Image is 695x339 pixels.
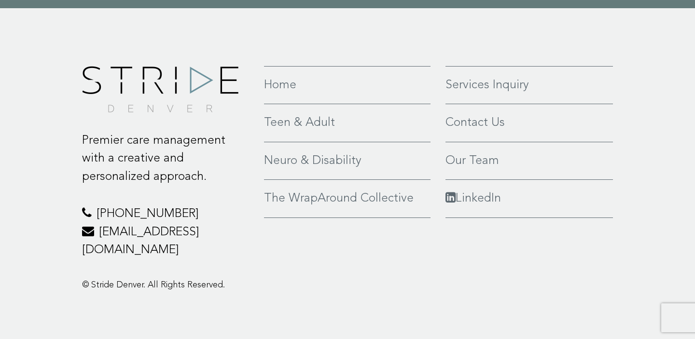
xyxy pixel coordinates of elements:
span: © Stride Denver. All Rights Reserved. [82,281,225,289]
p: [PHONE_NUMBER] [EMAIL_ADDRESS][DOMAIN_NAME] [82,205,250,259]
a: LinkedIn [445,190,613,208]
p: Premier care management with a creative and personalized approach. [82,132,250,186]
a: Services Inquiry [445,76,613,95]
a: The WrapAround Collective [264,190,431,208]
img: footer-logo.png [82,66,238,112]
a: Home [264,76,431,95]
a: Teen & Adult [264,114,431,132]
a: Our Team [445,152,613,170]
a: Neuro & Disability [264,152,431,170]
a: Contact Us [445,114,613,132]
